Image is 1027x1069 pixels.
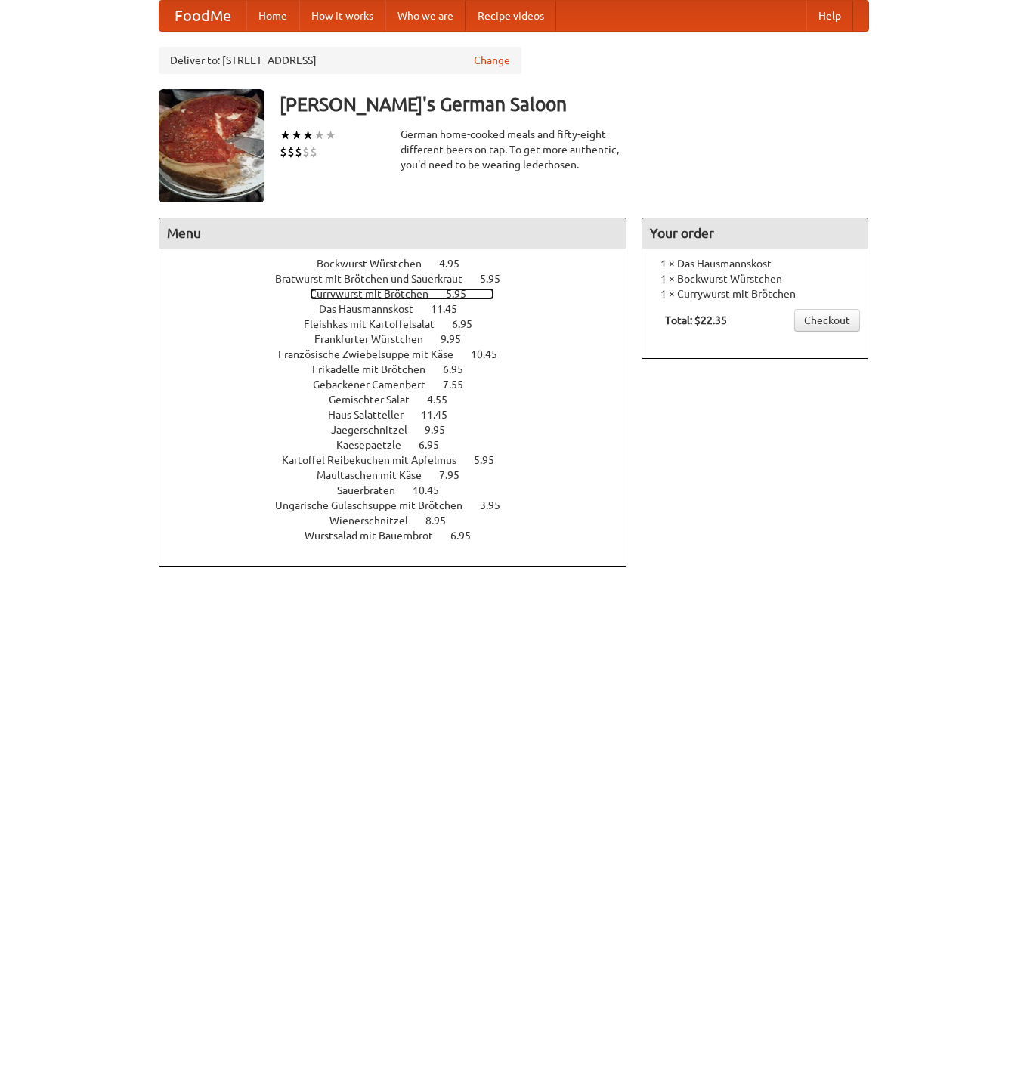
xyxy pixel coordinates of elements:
[159,89,264,202] img: angular.jpg
[474,53,510,68] a: Change
[329,514,423,527] span: Wienerschnitzel
[282,454,522,466] a: Kartoffel Reibekuchen mit Apfelmus 5.95
[446,288,481,300] span: 5.95
[280,127,291,144] li: ★
[425,514,461,527] span: 8.95
[337,484,410,496] span: Sauerbraten
[413,484,454,496] span: 10.45
[427,394,462,406] span: 4.55
[329,394,425,406] span: Gemischter Salat
[287,144,295,160] li: $
[665,314,727,326] b: Total: $22.35
[310,288,494,300] a: Currywurst mit Brötchen 5.95
[450,530,486,542] span: 6.95
[439,469,475,481] span: 7.95
[471,348,512,360] span: 10.45
[314,333,438,345] span: Frankfurter Würstchen
[304,318,500,330] a: Fleishkas mit Kartoffelsalat 6.95
[336,439,467,451] a: Kaesepaetzle 6.95
[159,218,626,249] h4: Menu
[313,378,441,391] span: Gebackener Camenbert
[642,218,868,249] h4: Your order
[421,409,462,421] span: 11.45
[474,454,509,466] span: 5.95
[328,409,475,421] a: Haus Salatteller 11.45
[431,303,472,315] span: 11.45
[419,439,454,451] span: 6.95
[278,348,525,360] a: Französische Zwiebelsuppe mit Käse 10.45
[336,439,416,451] span: Kaesepaetzle
[275,273,478,285] span: Bratwurst mit Brötchen und Sauerkraut
[650,286,860,301] li: 1 × Currywurst mit Brötchen
[305,530,448,542] span: Wurstsalad mit Bauernbrot
[385,1,466,31] a: Who we are
[314,333,489,345] a: Frankfurter Würstchen 9.95
[310,144,317,160] li: $
[401,127,627,172] div: German home-cooked meals and fifty-eight different beers on tap. To get more authentic, you'd nee...
[650,271,860,286] li: 1 × Bockwurst Würstchen
[480,273,515,285] span: 5.95
[441,333,476,345] span: 9.95
[317,469,487,481] a: Maultaschen mit Käse 7.95
[275,499,528,511] a: Ungarische Gulaschsuppe mit Brötchen 3.95
[328,409,419,421] span: Haus Salatteller
[275,499,478,511] span: Ungarische Gulaschsuppe mit Brötchen
[312,363,441,375] span: Frikadelle mit Brötchen
[282,454,472,466] span: Kartoffel Reibekuchen mit Apfelmus
[317,258,487,270] a: Bockwurst Würstchen 4.95
[439,258,475,270] span: 4.95
[246,1,299,31] a: Home
[794,309,860,332] a: Checkout
[280,89,869,119] h3: [PERSON_NAME]'s German Saloon
[325,127,336,144] li: ★
[314,127,325,144] li: ★
[310,288,444,300] span: Currywurst mit Brötchen
[317,258,437,270] span: Bockwurst Würstchen
[302,127,314,144] li: ★
[331,424,422,436] span: Jaegerschnitzel
[329,394,475,406] a: Gemischter Salat 4.55
[159,47,521,74] div: Deliver to: [STREET_ADDRESS]
[425,424,460,436] span: 9.95
[159,1,246,31] a: FoodMe
[329,514,474,527] a: Wienerschnitzel 8.95
[337,484,467,496] a: Sauerbraten 10.45
[278,348,469,360] span: Französische Zwiebelsuppe mit Käse
[319,303,428,315] span: Das Hausmannskost
[280,144,287,160] li: $
[302,144,310,160] li: $
[299,1,385,31] a: How it works
[317,469,437,481] span: Maultaschen mit Käse
[295,144,302,160] li: $
[443,363,478,375] span: 6.95
[291,127,302,144] li: ★
[466,1,556,31] a: Recipe videos
[331,424,473,436] a: Jaegerschnitzel 9.95
[312,363,491,375] a: Frikadelle mit Brötchen 6.95
[304,318,450,330] span: Fleishkas mit Kartoffelsalat
[275,273,528,285] a: Bratwurst mit Brötchen und Sauerkraut 5.95
[480,499,515,511] span: 3.95
[443,378,478,391] span: 7.55
[305,530,499,542] a: Wurstsalad mit Bauernbrot 6.95
[452,318,487,330] span: 6.95
[313,378,491,391] a: Gebackener Camenbert 7.55
[319,303,485,315] a: Das Hausmannskost 11.45
[650,256,860,271] li: 1 × Das Hausmannskost
[806,1,853,31] a: Help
